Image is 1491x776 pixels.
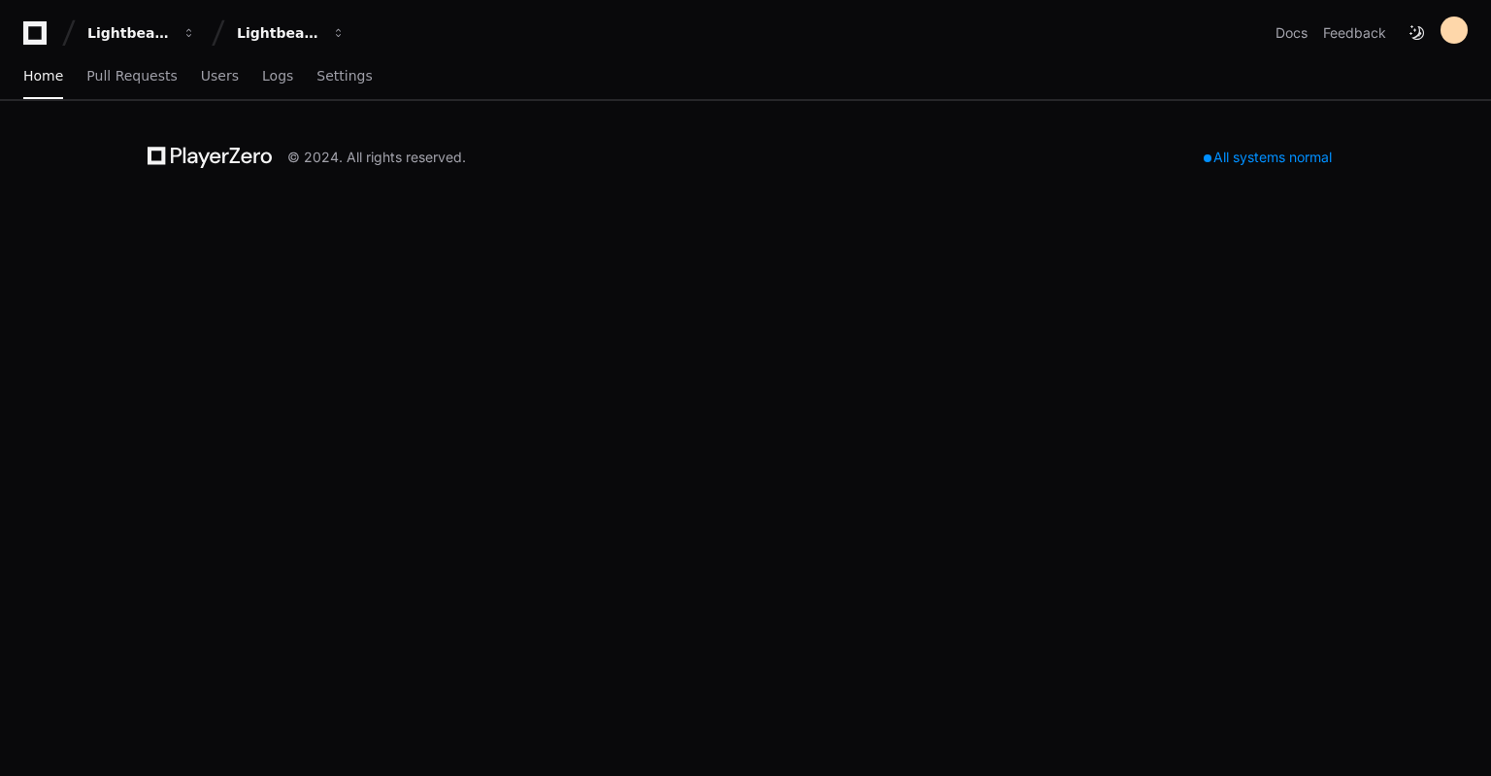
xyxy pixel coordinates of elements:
span: Pull Requests [86,70,177,82]
a: Logs [262,54,293,99]
div: Lightbeam Health Solutions [237,23,320,43]
a: Home [23,54,63,99]
span: Settings [316,70,372,82]
div: Lightbeam Health [87,23,171,43]
a: Docs [1276,23,1308,43]
a: Pull Requests [86,54,177,99]
a: Settings [316,54,372,99]
button: Lightbeam Health Solutions [229,16,353,51]
div: All systems normal [1192,144,1343,171]
button: Lightbeam Health [80,16,204,51]
span: Logs [262,70,293,82]
a: Users [201,54,239,99]
span: Home [23,70,63,82]
div: © 2024. All rights reserved. [287,148,466,167]
button: Feedback [1323,23,1386,43]
span: Users [201,70,239,82]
